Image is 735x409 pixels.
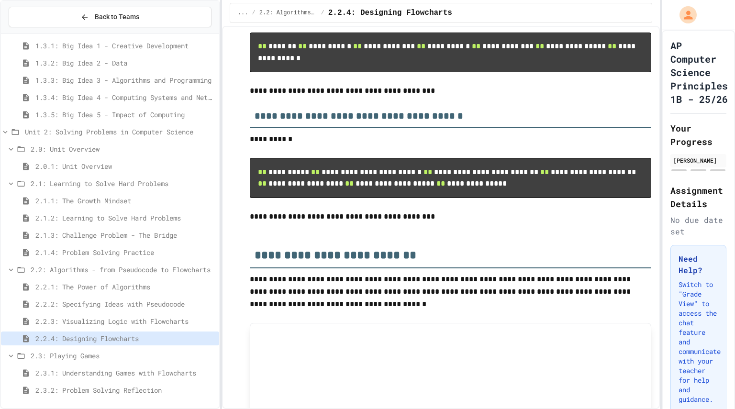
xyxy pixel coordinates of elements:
span: 2.1: Learning to Solve Hard Problems [31,178,215,188]
span: 1.3.5: Big Idea 5 - Impact of Computing [35,110,215,120]
span: 2.2.2: Specifying Ideas with Pseudocode [35,299,215,309]
span: 1.3.1: Big Idea 1 - Creative Development [35,41,215,51]
span: 2.2: Algorithms - from Pseudocode to Flowcharts [31,265,215,275]
span: 2.1.3: Challenge Problem - The Bridge [35,230,215,240]
span: / [321,9,324,17]
span: 2.2.3: Visualizing Logic with Flowcharts [35,316,215,326]
span: 2.3: Playing Games [31,351,215,361]
span: 2.2.4: Designing Flowcharts [35,333,215,343]
span: 2.1.4: Problem Solving Practice [35,247,215,257]
h3: Need Help? [679,253,718,276]
span: 2.3.2: Problem Solving Reflection [35,385,215,395]
span: 2.2.4: Designing Flowcharts [328,7,452,19]
span: Back to Teams [95,12,139,22]
span: 2.1.2: Learning to Solve Hard Problems [35,213,215,223]
span: 1.3.2: Big Idea 2 - Data [35,58,215,68]
span: 2.2: Algorithms - from Pseudocode to Flowcharts [259,9,317,17]
span: 1.3.4: Big Idea 4 - Computing Systems and Networks [35,92,215,102]
div: My Account [669,4,699,26]
span: / [252,9,256,17]
span: 2.0.1: Unit Overview [35,161,215,171]
span: ... [238,9,248,17]
span: 2.1.1: The Growth Mindset [35,196,215,206]
div: No due date set [670,214,726,237]
div: [PERSON_NAME] [673,156,724,165]
span: Unit 2: Solving Problems in Computer Science [25,127,215,137]
button: Back to Teams [9,7,212,27]
h1: AP Computer Science Principles 1B - 25/26 [670,39,728,106]
span: 2.2.1: The Power of Algorithms [35,282,215,292]
span: 1.3.3: Big Idea 3 - Algorithms and Programming [35,75,215,85]
span: 2.0: Unit Overview [31,144,215,154]
h2: Your Progress [670,122,726,148]
p: Switch to "Grade View" to access the chat feature and communicate with your teacher for help and ... [679,280,718,404]
span: 2.3.1: Understanding Games with Flowcharts [35,368,215,378]
h2: Assignment Details [670,184,726,210]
